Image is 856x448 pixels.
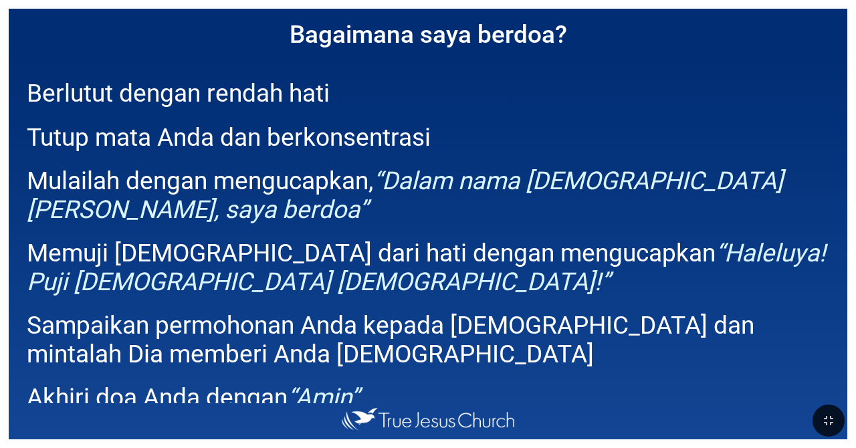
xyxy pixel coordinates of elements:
p: Memuji [DEMOGRAPHIC_DATA] dari hati dengan mengucapkan [27,239,839,296]
h1: Bagaimana saya berdoa? [9,9,847,60]
p: Mulailah dengan mengucapkan, [27,166,839,224]
em: “Haleluya! Puji [DEMOGRAPHIC_DATA] [DEMOGRAPHIC_DATA]!” [27,239,826,296]
p: Sampaikan permohonan Anda kepada [DEMOGRAPHIC_DATA] dan mintalah Dia memberi Anda [DEMOGRAPHIC_DATA] [27,311,839,368]
p: Berlutut dengan rendah hati [27,79,839,108]
em: “Dalam nama [DEMOGRAPHIC_DATA] [PERSON_NAME], saya berdoa” [27,166,783,224]
p: Tutup mata Anda dan berkonsentrasi [27,123,839,152]
p: Akhiri doa Anda dengan [27,383,839,412]
em: “Amin” [288,383,359,412]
